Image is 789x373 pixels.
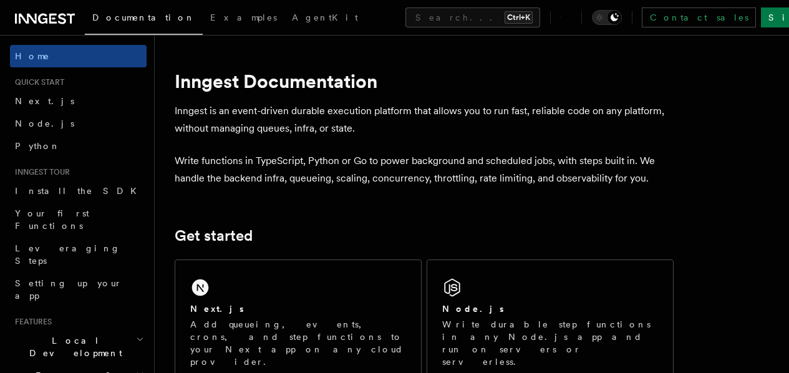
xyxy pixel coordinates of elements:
[10,90,147,112] a: Next.js
[10,317,52,327] span: Features
[175,227,253,245] a: Get started
[15,208,89,231] span: Your first Functions
[10,329,147,364] button: Local Development
[203,4,284,34] a: Examples
[175,102,674,137] p: Inngest is an event-driven durable execution platform that allows you to run fast, reliable code ...
[92,12,195,22] span: Documentation
[10,77,64,87] span: Quick start
[292,12,358,22] span: AgentKit
[10,237,147,272] a: Leveraging Steps
[10,45,147,67] a: Home
[190,318,406,368] p: Add queueing, events, crons, and step functions to your Next app on any cloud provider.
[15,278,122,301] span: Setting up your app
[10,334,136,359] span: Local Development
[284,4,365,34] a: AgentKit
[10,167,70,177] span: Inngest tour
[10,272,147,307] a: Setting up your app
[175,70,674,92] h1: Inngest Documentation
[15,119,74,128] span: Node.js
[10,180,147,202] a: Install the SDK
[210,12,277,22] span: Examples
[10,112,147,135] a: Node.js
[15,96,74,106] span: Next.js
[10,202,147,237] a: Your first Functions
[442,318,658,368] p: Write durable step functions in any Node.js app and run on servers or serverless.
[505,11,533,24] kbd: Ctrl+K
[642,7,756,27] a: Contact sales
[190,303,244,315] h2: Next.js
[405,7,540,27] button: Search...Ctrl+K
[15,186,144,196] span: Install the SDK
[10,135,147,157] a: Python
[442,303,504,315] h2: Node.js
[15,50,50,62] span: Home
[592,10,622,25] button: Toggle dark mode
[175,152,674,187] p: Write functions in TypeScript, Python or Go to power background and scheduled jobs, with steps bu...
[15,141,61,151] span: Python
[15,243,120,266] span: Leveraging Steps
[85,4,203,35] a: Documentation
